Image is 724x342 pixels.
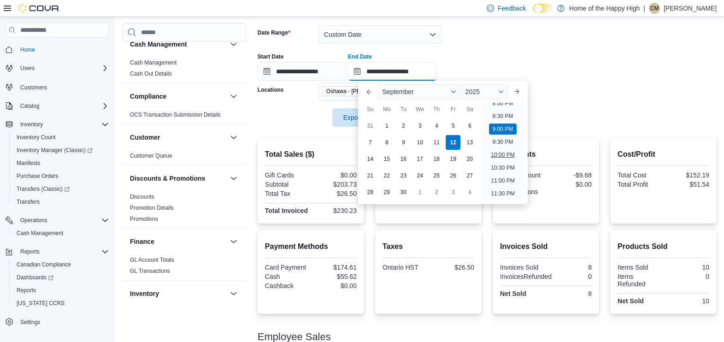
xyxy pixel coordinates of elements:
[326,87,398,96] span: Oshawa - [PERSON_NAME] St - Friendly Stranger
[429,185,444,200] div: day-2
[312,190,357,197] div: $26.50
[462,135,477,150] div: day-13
[547,290,592,297] div: 8
[2,62,112,75] button: Users
[17,119,47,130] button: Inventory
[130,174,205,183] h3: Discounts & Promotions
[9,227,112,240] button: Cash Management
[378,84,459,99] div: Button. Open the month selector. September is currently selected.
[396,135,411,150] div: day-9
[130,153,172,159] a: Customer Queue
[9,183,112,195] a: Transfers (Classic)
[130,40,226,49] button: Cash Management
[20,84,47,91] span: Customers
[9,258,112,271] button: Canadian Compliance
[17,246,109,257] span: Reports
[379,168,394,183] div: day-22
[123,109,247,124] div: Compliance
[618,273,662,288] div: Items Refunded
[130,40,187,49] h3: Cash Management
[312,207,357,214] div: $230.23
[258,53,284,60] label: Start Date
[13,158,44,169] a: Manifests
[13,272,109,283] span: Dashboards
[265,171,309,179] div: Gift Cards
[13,183,73,195] a: Transfers (Classic)
[17,147,93,154] span: Inventory Manager (Classic)
[363,168,377,183] div: day-21
[412,102,427,117] div: We
[20,65,35,72] span: Users
[312,282,357,289] div: $0.00
[130,289,226,298] button: Inventory
[332,108,384,127] button: Export
[618,241,709,252] h2: Products Sold
[13,171,62,182] a: Purchase Orders
[17,63,109,74] span: Users
[20,217,47,224] span: Operations
[618,171,662,179] div: Total Cost
[412,118,427,133] div: day-3
[9,195,112,208] button: Transfers
[465,88,480,95] span: 2025
[13,183,109,195] span: Transfers (Classic)
[13,228,109,239] span: Cash Management
[9,144,112,157] a: Inventory Manager (Classic)
[17,82,51,93] a: Customers
[130,59,177,66] span: Cash Management
[9,157,112,170] button: Manifests
[650,3,659,14] span: CM
[362,118,478,200] div: September, 2025
[362,84,377,99] button: Previous Month
[258,62,346,81] input: Press the down key to open a popover containing a calendar.
[228,173,239,184] button: Discounts & Promotions
[17,81,109,93] span: Customers
[396,118,411,133] div: day-2
[665,273,709,280] div: 0
[363,185,377,200] div: day-28
[265,273,309,280] div: Cash
[130,237,154,246] h3: Finance
[9,131,112,144] button: Inventory Count
[2,80,112,94] button: Customers
[312,264,357,271] div: $174.61
[396,102,411,117] div: Tu
[130,215,158,223] span: Promotions
[618,149,709,160] h2: Cost/Profit
[412,168,427,183] div: day-24
[429,102,444,117] div: Th
[17,215,51,226] button: Operations
[258,29,290,36] label: Date Range
[123,254,247,280] div: Finance
[487,188,518,199] li: 11:30 PM
[13,196,43,207] a: Transfers
[13,272,57,283] a: Dashboards
[382,88,413,95] span: September
[489,98,517,109] li: 8:00 PM
[228,132,239,143] button: Customer
[17,44,109,55] span: Home
[429,152,444,166] div: day-18
[13,158,109,169] span: Manifests
[13,145,96,156] a: Inventory Manager (Classic)
[487,175,518,186] li: 11:00 PM
[2,315,112,329] button: Settings
[462,102,477,117] div: Sa
[500,290,526,297] strong: Net Sold
[130,216,158,222] a: Promotions
[396,185,411,200] div: day-30
[509,84,524,99] button: Next month
[13,145,109,156] span: Inventory Manager (Classic)
[412,152,427,166] div: day-17
[318,25,442,44] button: Custom Date
[462,168,477,183] div: day-27
[9,271,112,284] a: Dashboards
[555,273,592,280] div: 0
[9,297,112,310] button: [US_STATE] CCRS
[665,264,709,271] div: 10
[462,185,477,200] div: day-4
[396,168,411,183] div: day-23
[17,63,38,74] button: Users
[2,100,112,112] button: Catalog
[665,181,709,188] div: $51.54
